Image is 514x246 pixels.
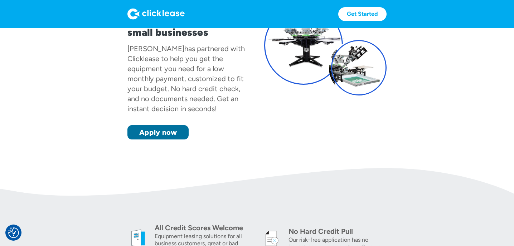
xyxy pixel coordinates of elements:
[8,227,19,238] img: Revisit consent button
[127,8,185,20] img: Logo
[338,7,387,21] a: Get Started
[127,15,250,38] h1: Equipment leasing for small businesses
[288,226,387,236] div: No Hard Credit Pull
[127,44,245,113] div: has partnered with Clicklease to help you get the equipment you need for a low monthly payment, c...
[127,44,184,53] div: [PERSON_NAME]
[127,125,189,139] a: Apply now
[155,223,253,233] div: All Credit Scores Welcome
[8,227,19,238] button: Consent Preferences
